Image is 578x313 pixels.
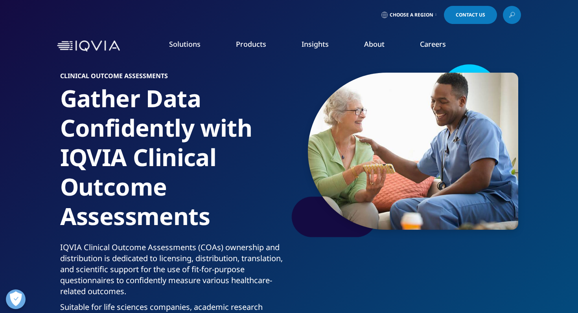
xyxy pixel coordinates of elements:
img: 260_nurse-and-patient-using-cell-phone.jpg [308,73,518,230]
a: Careers [420,39,446,49]
a: Products [236,39,266,49]
h6: Clinical Outcome Assessments [60,73,286,84]
a: Insights [302,39,329,49]
span: Contact Us [456,13,485,17]
h1: Gather Data Confidently with IQVIA Clinical Outcome [60,84,286,242]
a: Contact Us [444,6,497,24]
nav: Primary [123,27,521,64]
img: IQVIA Healthcare Information Technology and Pharma Clinical Research Company [57,40,120,52]
a: About [364,39,385,49]
a: Solutions [169,39,201,49]
span: Choose a Region [390,12,433,18]
div: Assessments [60,201,286,231]
p: IQVIA Clinical Outcome Assessments (COAs) ownership and distribution is dedicated to licensing, d... [60,242,286,302]
button: Open Preferences [6,289,26,309]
